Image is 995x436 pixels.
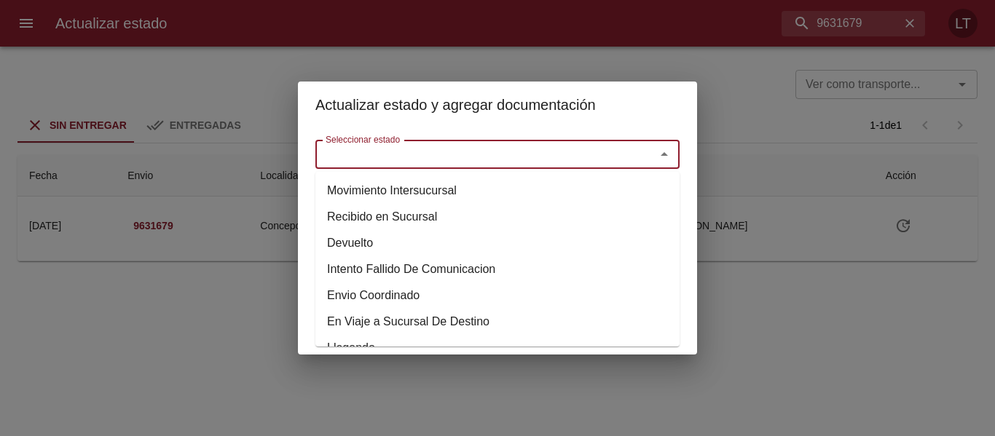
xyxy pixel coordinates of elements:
[315,178,680,204] li: Movimiento Intersucursal
[315,230,680,256] li: Devuelto
[654,144,675,165] button: Close
[315,93,680,116] h2: Actualizar estado y agregar documentación
[315,309,680,335] li: En Viaje a Sucursal De Destino
[315,256,680,282] li: Intento Fallido De Comunicacion
[315,335,680,361] li: Llegando
[315,204,680,230] li: Recibido en Sucursal
[315,282,680,309] li: Envio Coordinado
